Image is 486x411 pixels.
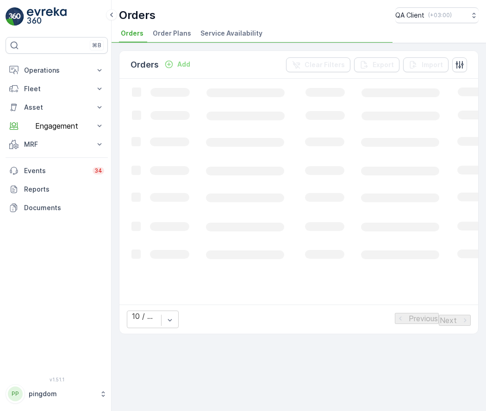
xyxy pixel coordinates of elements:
[24,122,89,130] p: Engagement
[94,167,102,174] p: 34
[24,66,89,75] p: Operations
[6,98,108,117] button: Asset
[6,80,108,98] button: Fleet
[6,180,108,199] a: Reports
[24,185,104,194] p: Reports
[6,377,108,382] span: v 1.51.1
[422,60,443,69] p: Import
[24,84,89,93] p: Fleet
[200,29,262,38] span: Service Availability
[409,314,438,323] p: Previous
[132,312,156,320] div: 10 / Page
[24,203,104,212] p: Documents
[354,57,399,72] button: Export
[286,57,350,72] button: Clear Filters
[6,7,24,26] img: logo
[8,386,23,401] div: PP
[119,8,156,23] p: Orders
[92,42,101,49] p: ⌘B
[6,135,108,154] button: MRF
[6,199,108,217] a: Documents
[27,7,67,26] img: logo_light-DOdMpM7g.png
[6,61,108,80] button: Operations
[29,389,95,399] p: pingdom
[177,60,190,69] p: Add
[24,140,89,149] p: MRF
[6,117,108,135] button: Engagement
[24,166,87,175] p: Events
[161,59,194,70] button: Add
[428,12,452,19] p: ( +03:00 )
[373,60,394,69] p: Export
[395,7,479,23] button: QA Client(+03:00)
[131,58,159,71] p: Orders
[153,29,191,38] span: Order Plans
[121,29,143,38] span: Orders
[6,384,108,404] button: PPpingdom
[395,11,424,20] p: QA Client
[395,313,439,324] button: Previous
[439,315,471,326] button: Next
[6,162,108,180] a: Events34
[24,103,89,112] p: Asset
[305,60,345,69] p: Clear Filters
[440,316,457,324] p: Next
[403,57,449,72] button: Import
